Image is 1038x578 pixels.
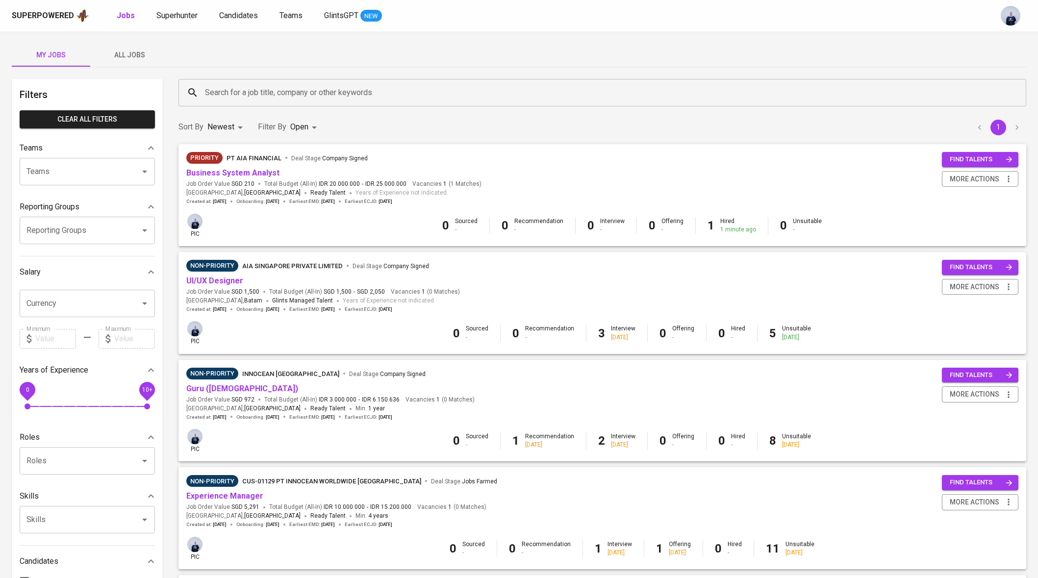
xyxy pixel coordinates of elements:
a: Candidates [219,10,260,22]
span: Ready Talent [310,512,346,519]
span: more actions [950,496,999,508]
div: Offering [672,432,694,449]
span: Deal Stage : [349,371,426,377]
button: more actions [942,386,1018,402]
div: Hired [728,540,742,557]
div: - [661,226,684,234]
span: Ready Talent [310,189,346,196]
span: more actions [950,281,999,293]
span: Vacancies ( 0 Matches ) [405,396,475,404]
span: Teams [279,11,303,20]
span: [DATE] [213,414,227,421]
b: Jobs [117,11,135,20]
span: IDR 3.000.000 [319,396,356,404]
span: SGD 972 [231,396,254,404]
span: Open [290,122,308,131]
span: [GEOGRAPHIC_DATA] [244,188,301,198]
span: [DATE] [321,414,335,421]
div: Offering [661,217,684,234]
span: Earliest EMD : [289,198,335,205]
button: find talents [942,368,1018,383]
span: [GEOGRAPHIC_DATA] , [186,296,262,306]
p: Sort By [178,121,203,133]
span: [GEOGRAPHIC_DATA] , [186,404,301,414]
div: - [462,549,485,557]
span: [DATE] [266,306,279,313]
a: Business System Analyst [186,168,279,177]
span: IDR 20.000.000 [319,180,360,188]
span: Created at : [186,198,227,205]
span: Years of Experience not indicated. [355,188,448,198]
div: [DATE] [608,549,632,557]
div: Teams [20,138,155,158]
div: - [731,441,745,449]
div: - [672,441,694,449]
div: Interview [600,217,625,234]
span: Glints Managed Talent [272,297,333,304]
span: SGD 210 [231,180,254,188]
span: 1 [442,180,447,188]
p: Skills [20,490,39,502]
div: Unsuitable [785,540,814,557]
b: 0 [718,327,725,340]
div: New Job received from Demand Team [186,152,223,164]
span: Total Budget (All-In) [269,503,411,511]
span: Total Budget (All-In) [264,180,406,188]
div: - [600,226,625,234]
b: 5 [769,327,776,340]
span: Earliest ECJD : [345,306,392,313]
span: Company Signed [322,155,368,162]
div: Offering [672,325,694,341]
nav: pagination navigation [970,120,1026,135]
span: SGD 1,500 [231,288,259,296]
button: more actions [942,494,1018,510]
a: Jobs [117,10,137,22]
div: - [466,441,488,449]
p: Reporting Groups [20,201,79,213]
a: GlintsGPT NEW [324,10,382,22]
span: Vacancies ( 0 Matches ) [391,288,460,296]
div: - [455,226,478,234]
input: Value [35,329,76,349]
b: 1 [512,434,519,448]
div: [DATE] [785,549,814,557]
span: - [362,180,363,188]
b: 0 [659,327,666,340]
span: GlintsGPT [324,11,358,20]
div: pic [186,213,203,238]
b: 0 [453,434,460,448]
span: [DATE] [321,306,335,313]
span: Created at : [186,306,227,313]
div: Unsuitable [782,432,811,449]
span: Non-Priority [186,369,238,378]
div: pic [186,536,203,561]
div: - [522,549,571,557]
div: - [793,226,822,234]
span: [GEOGRAPHIC_DATA] [244,511,301,521]
span: [DATE] [379,198,392,205]
span: [DATE] [213,521,227,528]
div: Sufficient Talents in Pipeline [186,368,238,379]
div: Reporting Groups [20,197,155,217]
button: Open [138,165,152,178]
div: - [525,333,574,342]
div: - [728,549,742,557]
div: Candidates [20,552,155,571]
p: Teams [20,142,43,154]
span: [DATE] [213,306,227,313]
button: find talents [942,152,1018,167]
button: more actions [942,171,1018,187]
div: Roles [20,427,155,447]
div: pic [186,428,203,453]
span: Candidates [219,11,258,20]
div: Hired [731,432,745,449]
img: annisa@glints.com [187,321,203,336]
span: Onboarding : [236,521,279,528]
b: 0 [442,219,449,232]
div: [DATE] [782,333,811,342]
span: Min. [355,512,388,519]
span: Min. [355,405,385,412]
input: Value [114,329,155,349]
div: Superpowered [12,10,74,22]
div: pic [186,320,203,346]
